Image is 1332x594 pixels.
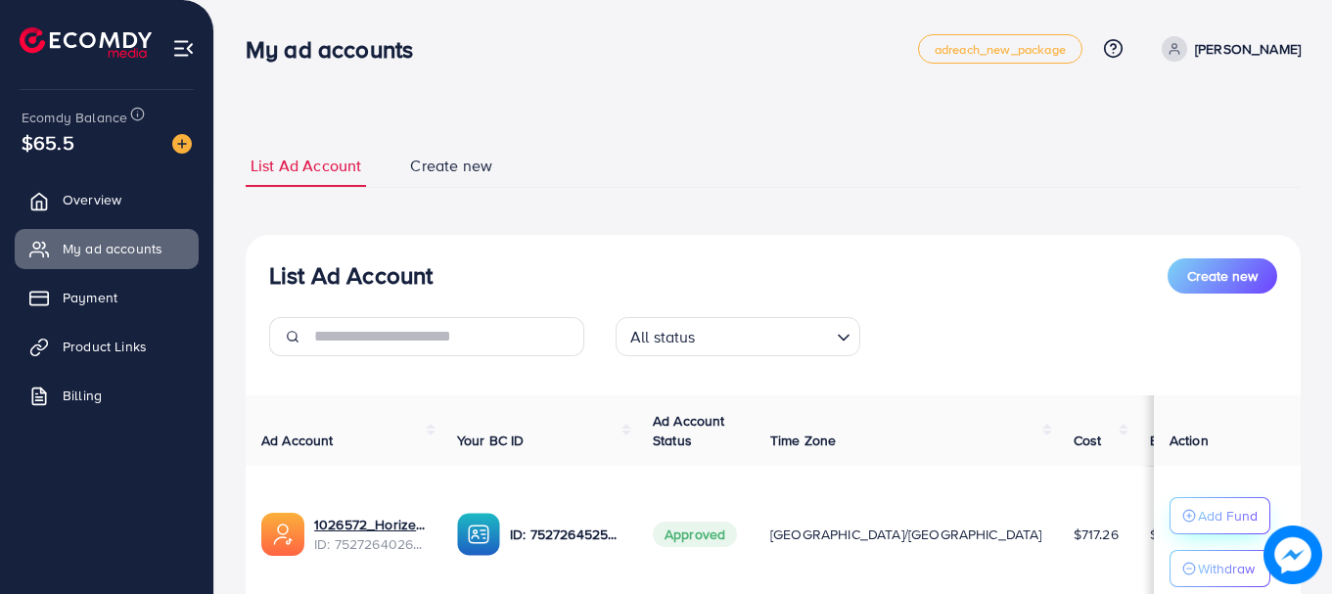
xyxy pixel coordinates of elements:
img: image [172,134,192,154]
h3: My ad accounts [246,35,429,64]
h3: List Ad Account [269,261,433,290]
p: [PERSON_NAME] [1195,37,1301,61]
span: Your BC ID [457,431,525,450]
span: $717.26 [1074,525,1119,544]
span: ID: 7527264026565558290 [314,534,426,554]
p: Withdraw [1198,557,1255,580]
button: Create new [1168,258,1277,294]
span: Action [1170,431,1209,450]
button: Add Fund [1170,497,1270,534]
p: ID: 7527264525683523602 [510,523,621,546]
span: Product Links [63,337,147,356]
a: adreach_new_package [918,34,1082,64]
img: image [1263,525,1322,584]
a: Payment [15,278,199,317]
a: My ad accounts [15,229,199,268]
span: Time Zone [770,431,836,450]
a: Product Links [15,327,199,366]
span: Approved [653,522,737,547]
span: adreach_new_package [935,43,1066,56]
span: List Ad Account [251,155,361,177]
p: Add Fund [1198,504,1258,527]
button: Withdraw [1170,550,1270,587]
span: [GEOGRAPHIC_DATA]/[GEOGRAPHIC_DATA] [770,525,1042,544]
img: ic-ba-acc.ded83a64.svg [457,513,500,556]
span: Create new [410,155,492,177]
span: Cost [1074,431,1102,450]
span: My ad accounts [63,239,162,258]
span: Billing [63,386,102,405]
div: <span class='underline'>1026572_Horizen Store_1752578018180</span></br>7527264026565558290 [314,515,426,555]
span: Payment [63,288,117,307]
span: All status [626,323,700,351]
img: logo [20,27,152,58]
a: Overview [15,180,199,219]
span: Ad Account Status [653,411,725,450]
span: Create new [1187,266,1258,286]
div: Search for option [616,317,860,356]
span: Overview [63,190,121,209]
img: ic-ads-acc.e4c84228.svg [261,513,304,556]
img: menu [172,37,195,60]
span: Ecomdy Balance [22,108,127,127]
span: Ad Account [261,431,334,450]
a: [PERSON_NAME] [1154,36,1301,62]
span: $65.5 [22,128,74,157]
a: 1026572_Horizen Store_1752578018180 [314,515,426,534]
input: Search for option [702,319,829,351]
a: Billing [15,376,199,415]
